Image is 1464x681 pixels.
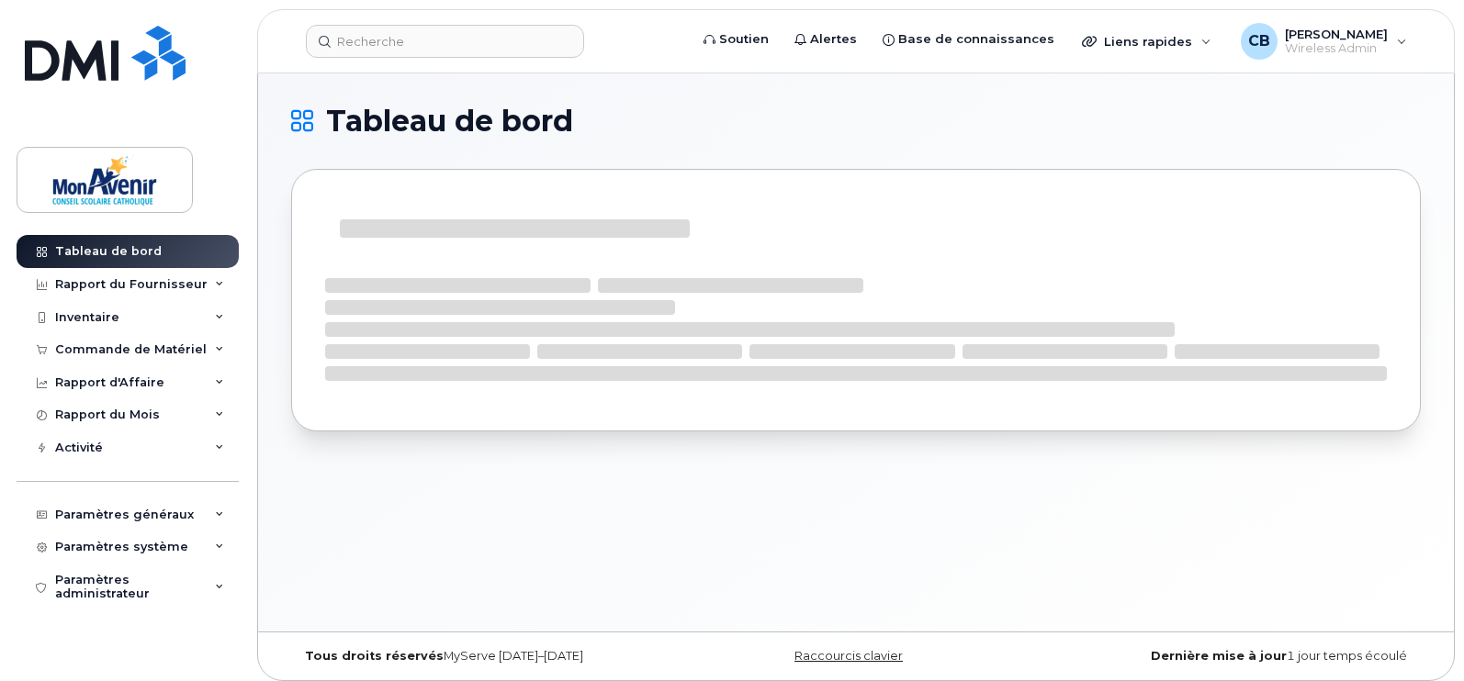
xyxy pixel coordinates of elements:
a: Raccourcis clavier [794,649,903,663]
span: Tableau de bord [326,107,573,135]
div: MyServe [DATE]–[DATE] [291,649,668,664]
div: 1 jour temps écoulé [1044,649,1421,664]
strong: Tous droits réservés [305,649,444,663]
strong: Dernière mise à jour [1151,649,1287,663]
